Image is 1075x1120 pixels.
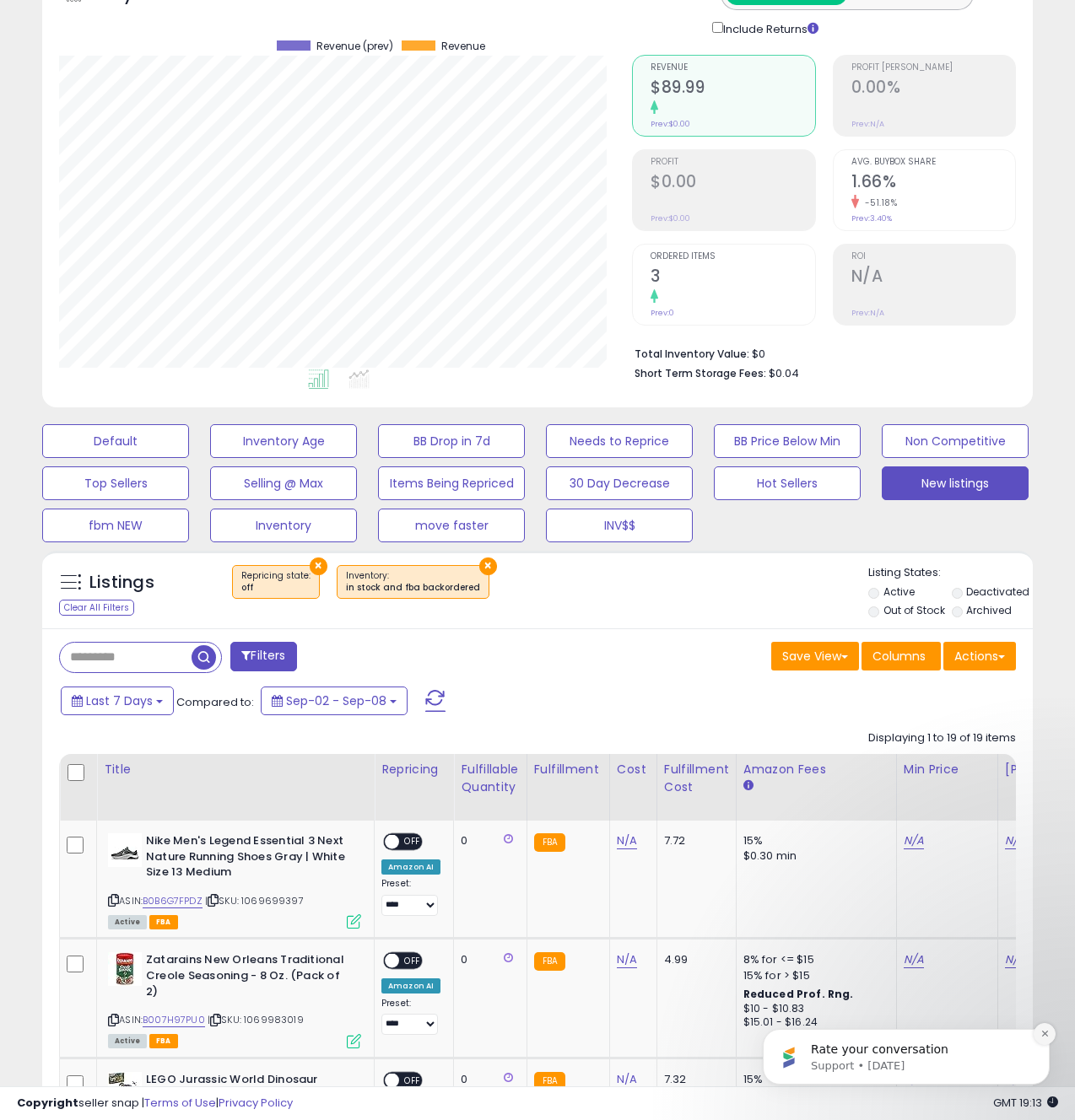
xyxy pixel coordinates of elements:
div: $0.30 min [743,848,883,864]
p: Listing States: [868,565,1033,581]
div: Cost [617,761,650,778]
small: FBA [534,952,565,971]
b: Short Term Storage Fees: [635,366,766,380]
a: N/A [617,951,637,968]
button: BB Price Below Min [714,424,861,458]
small: Prev: N/A [851,308,884,318]
div: Amazon AI [381,859,440,875]
div: Fulfillable Quantity [461,761,519,796]
div: Displaying 1 to 19 of 19 items [868,730,1016,746]
label: Archived [966,603,1012,617]
div: 4.99 [664,952,723,967]
button: Last 7 Days [61,687,174,715]
button: Inventory Age [210,424,357,458]
b: Nike Men's Legend Essential 3 Next Nature Running Shoes Gray | White Size 13 Medium [146,833,351,885]
button: move faster [378,509,525,542]
span: $0.04 [769,365,799,381]
button: Default [42,424,189,458]
span: | SKU: 1069699397 [205,894,304,907]
a: N/A [904,832,924,849]
span: Columns [872,648,926,665]
p: Rate your conversation [73,119,291,136]
label: Deactivated [966,584,1029,599]
button: Actions [943,642,1016,670]
button: BB Drop in 7d [378,424,525,458]
div: Amazon Fees [743,761,889,778]
div: 15% [743,833,883,848]
small: -51.18% [859,197,898,209]
button: Inventory [210,509,357,542]
h2: N/A [851,267,1016,289]
span: All listings currently available for purchase on Amazon [108,915,147,929]
img: 31Jnfpl-q0L._SL40_.jpg [108,833,142,867]
span: Revenue [651,63,815,73]
span: Ordered Items [651,252,815,261]
div: Repricing [381,761,446,778]
div: Include Returns [700,19,839,38]
div: Title [104,761,367,778]
label: Active [883,584,915,599]
li: $0 [635,342,1003,363]
button: 30 Day Decrease [546,466,693,500]
div: 0 [461,952,513,967]
span: OFF [399,954,426,968]
button: Needs to Reprice [546,424,693,458]
div: message notification from Support, 1w ago. Rate your conversation [25,106,312,162]
div: ASIN: [108,833,361,927]
span: Compared to: [176,694,254,710]
button: Columns [862,642,941,670]
a: B0B6G7FPDZ [143,894,203,908]
button: Sep-02 - Sep-08 [261,687,408,715]
a: N/A [1005,832,1025,849]
span: | SKU: 1069983019 [208,1013,304,1026]
span: ROI [851,252,1016,261]
small: Amazon Fees. [743,778,754,794]
b: Total Inventory Value: [635,347,749,361]
h2: 1.66% [851,172,1016,195]
div: Amazon AI [381,978,440,993]
span: Repricing state : [241,569,311,595]
div: Fulfillment [534,761,602,778]
iframe: Intercom notifications message [737,923,1075,1112]
div: Preset: [381,878,440,916]
span: FBA [149,915,178,929]
div: off [241,582,311,594]
small: Prev: 3.40% [851,213,892,223]
span: Profit [PERSON_NAME] [851,63,1016,73]
button: INV$$ [546,509,693,542]
small: Prev: $0.00 [651,119,690,129]
small: Prev: N/A [851,119,884,129]
div: Fulfillment Cost [664,761,729,796]
button: × [479,557,497,575]
b: Zatarains New Orleans Traditional Creole Seasoning - 8 Oz. (Pack of 2) [146,952,351,1004]
div: 0 [461,833,513,848]
h2: 3 [651,267,815,289]
h2: $89.99 [651,78,815,100]
div: in stock and fba backordered [346,582,480,594]
h2: 0.00% [851,78,1016,100]
strong: Copyright [17,1095,78,1111]
label: Out of Stock [883,603,945,617]
button: Top Sellers [42,466,189,500]
button: Items Being Repriced [378,466,525,500]
h5: Listings [89,571,154,595]
small: FBA [534,833,565,852]
div: Clear All Filters [59,600,134,616]
a: Terms of Use [144,1095,216,1111]
span: FBA [149,1034,178,1048]
span: Profit [651,158,815,167]
p: Message from Support, sent 1w ago [73,136,291,151]
button: × [310,557,327,575]
a: N/A [617,832,637,849]
button: Hot Sellers [714,466,861,500]
div: ASIN: [108,952,361,1046]
div: Min Price [904,761,991,778]
span: Last 7 Days [86,692,153,709]
span: OFF [399,835,426,849]
h2: $0.00 [651,172,815,195]
button: Selling @ Max [210,466,357,500]
button: fbm NEW [42,509,189,542]
span: Inventory : [346,569,480,595]
a: Privacy Policy [219,1095,293,1111]
span: Avg. Buybox Share [851,158,1016,167]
